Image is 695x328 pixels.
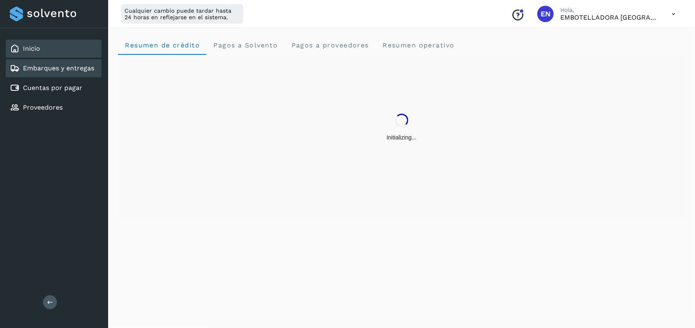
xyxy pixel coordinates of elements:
[23,45,40,52] a: Inicio
[23,103,63,111] a: Proveedores
[121,4,243,24] div: Cualquier cambio puede tardar hasta 24 horas en reflejarse en el sistema.
[382,41,455,49] span: Resumen operativo
[560,7,659,13] p: Hola,
[23,64,94,72] a: Embarques y entregas
[6,59,102,77] div: Embarques y entregas
[213,41,278,49] span: Pagos a Solvento
[6,40,102,58] div: Inicio
[560,13,659,21] p: EMBOTELLADORA NIAGARA DE MEXICO
[125,41,200,49] span: Resumen de crédito
[291,41,369,49] span: Pagos a proveedores
[6,99,102,117] div: Proveedores
[23,84,82,92] a: Cuentas por pagar
[6,79,102,97] div: Cuentas por pagar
